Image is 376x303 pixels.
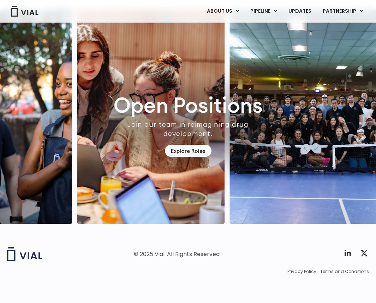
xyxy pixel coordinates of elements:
a: PIPELINEMenu Toggle [245,5,282,17]
img: Vial logo wih "Vial" spelled out [7,247,42,261]
a: UPDATES [283,5,317,17]
a: Explore Roles [165,145,211,157]
img: Vial Logo [11,6,39,17]
div: © 2025 Vial. All Rights Reserved [134,250,220,258]
a: Terms and Conditions [320,268,369,275]
div: 2 / 7 [77,10,225,224]
a: PARTNERSHIPMenu Toggle [317,5,369,17]
a: Privacy Policy [287,268,316,275]
a: ABOUT USMenu Toggle [201,5,244,17]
